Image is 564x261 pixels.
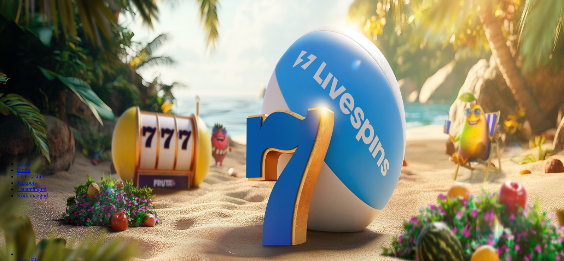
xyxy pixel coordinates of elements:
[17,173,46,179] a: Live-kasiino
[3,149,561,199] nav: Lobby
[3,149,561,212] header: Lobby
[17,192,48,198] a: Kõik mängud
[17,180,36,186] a: Jackpots
[17,186,47,192] a: Lauamängud
[17,167,30,173] a: Slotid
[17,161,32,167] a: Lobby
